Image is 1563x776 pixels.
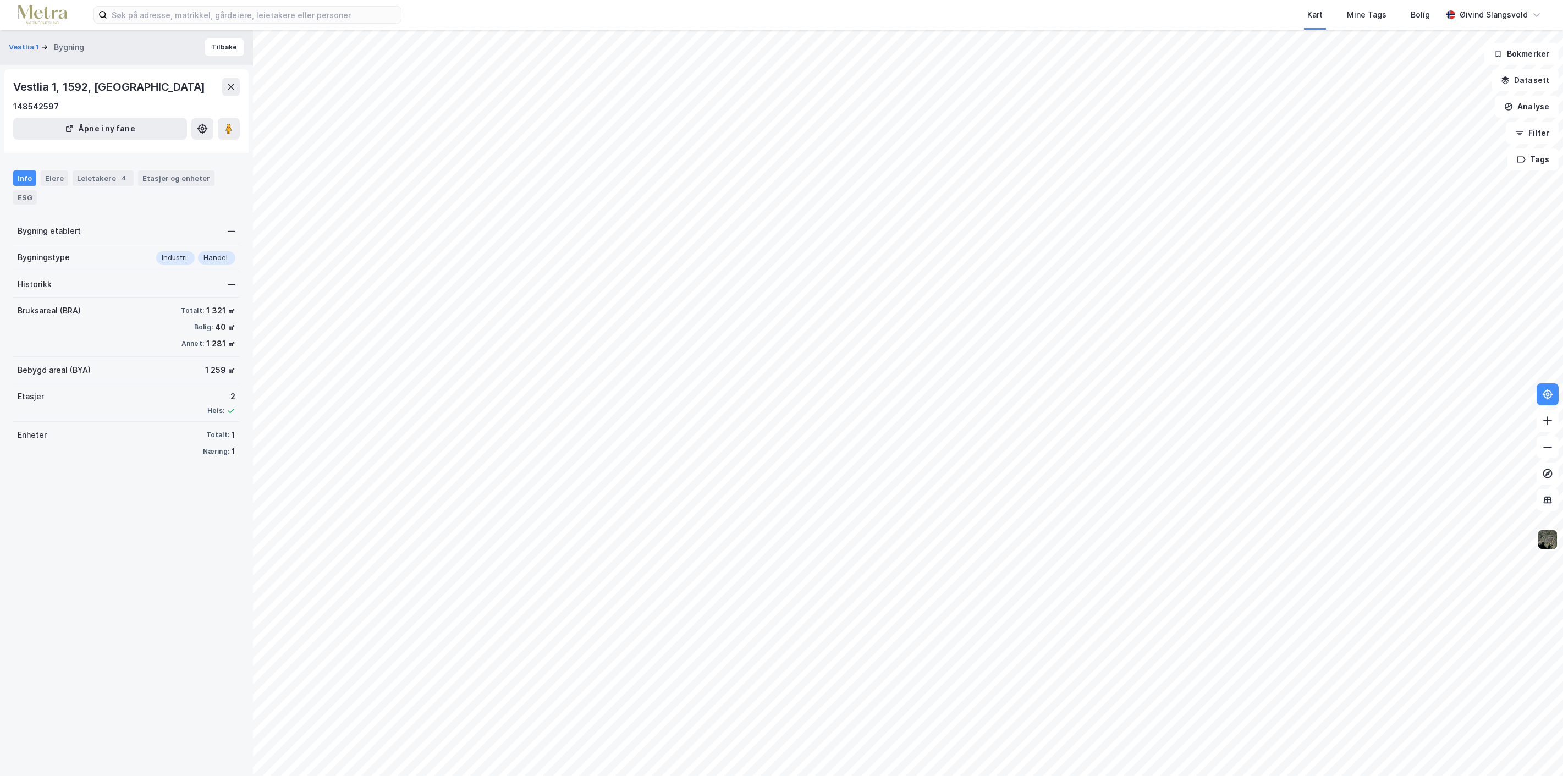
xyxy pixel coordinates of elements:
[13,100,59,113] div: 148542597
[13,170,36,186] div: Info
[207,406,224,415] div: Heis:
[228,278,235,291] div: —
[194,323,213,332] div: Bolig:
[205,38,244,56] button: Tilbake
[9,42,41,53] button: Vestlia 1
[1460,8,1528,21] div: Øivind Slangsvold
[118,173,129,184] div: 4
[232,445,235,458] div: 1
[18,428,47,442] div: Enheter
[181,306,204,315] div: Totalt:
[206,337,235,350] div: 1 281 ㎡
[203,447,229,456] div: Næring:
[18,278,52,291] div: Historikk
[13,78,207,96] div: Vestlia 1, 1592, [GEOGRAPHIC_DATA]
[1307,8,1323,21] div: Kart
[181,339,204,348] div: Annet:
[1508,723,1563,776] div: Kontrollprogram for chat
[1492,69,1559,91] button: Datasett
[1537,529,1558,550] img: 9k=
[206,431,229,439] div: Totalt:
[232,428,235,442] div: 1
[73,170,134,186] div: Leietakere
[54,41,84,54] div: Bygning
[107,7,401,23] input: Søk på adresse, matrikkel, gårdeiere, leietakere eller personer
[207,390,235,403] div: 2
[1508,723,1563,776] iframe: Chat Widget
[18,5,67,25] img: metra-logo.256734c3b2bbffee19d4.png
[228,224,235,238] div: —
[18,390,44,403] div: Etasjer
[41,170,68,186] div: Eiere
[1411,8,1430,21] div: Bolig
[13,118,187,140] button: Åpne i ny fane
[18,251,70,264] div: Bygningstype
[205,364,235,377] div: 1 259 ㎡
[13,190,37,205] div: ESG
[18,224,81,238] div: Bygning etablert
[215,321,235,334] div: 40 ㎡
[1484,43,1559,65] button: Bokmerker
[1347,8,1386,21] div: Mine Tags
[1506,122,1559,144] button: Filter
[18,364,91,377] div: Bebygd areal (BYA)
[206,304,235,317] div: 1 321 ㎡
[1495,96,1559,118] button: Analyse
[18,304,81,317] div: Bruksareal (BRA)
[1507,148,1559,170] button: Tags
[142,173,210,183] div: Etasjer og enheter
